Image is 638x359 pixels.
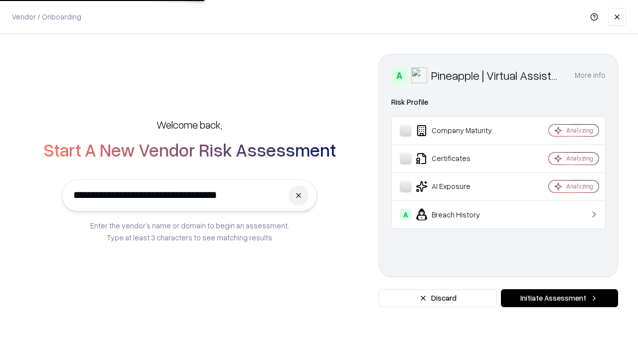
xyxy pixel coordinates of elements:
[400,153,519,165] div: Certificates
[90,219,289,243] p: Enter the vendor’s name or domain to begin an assessment. Type at least 3 characters to see match...
[391,67,407,83] div: A
[575,66,606,84] button: More info
[391,96,606,108] div: Risk Profile
[12,11,81,22] p: Vendor / Onboarding
[379,289,497,307] button: Discard
[566,182,593,190] div: Analyzing
[43,140,336,160] h2: Start A New Vendor Risk Assessment
[411,67,427,83] img: Pineapple | Virtual Assistant Agency
[157,118,222,132] h5: Welcome back,
[400,125,519,137] div: Company Maturity
[501,289,618,307] button: Initiate Assessment
[566,126,593,135] div: Analyzing
[431,67,563,83] div: Pineapple | Virtual Assistant Agency
[400,208,519,220] div: Breach History
[566,154,593,163] div: Analyzing
[400,208,412,220] div: A
[400,180,519,192] div: AI Exposure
